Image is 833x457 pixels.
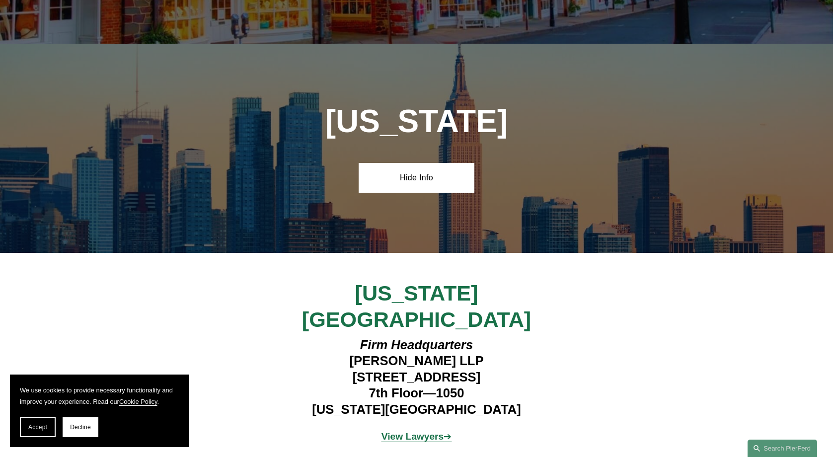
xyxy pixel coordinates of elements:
[20,417,56,437] button: Accept
[359,163,474,193] a: Hide Info
[748,440,817,457] a: Search this site
[63,417,98,437] button: Decline
[119,398,157,405] a: Cookie Policy
[70,424,91,431] span: Decline
[28,424,47,431] span: Accept
[302,281,531,331] span: [US_STATE][GEOGRAPHIC_DATA]
[10,375,189,447] section: Cookie banner
[381,431,452,442] a: View Lawyers➔
[381,431,444,442] strong: View Lawyers
[272,103,561,140] h1: [US_STATE]
[272,337,561,417] h4: [PERSON_NAME] LLP [STREET_ADDRESS] 7th Floor—1050 [US_STATE][GEOGRAPHIC_DATA]
[20,384,179,407] p: We use cookies to provide necessary functionality and improve your experience. Read our .
[381,431,452,442] span: ➔
[360,338,473,352] em: Firm Headquarters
